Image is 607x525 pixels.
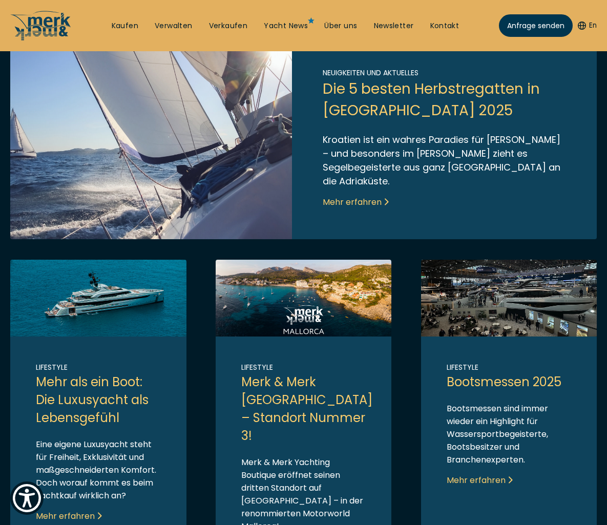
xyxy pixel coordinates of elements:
[112,21,138,31] a: Kaufen
[10,481,44,515] button: Show Accessibility Preferences
[155,21,193,31] a: Verwalten
[499,14,573,37] a: Anfrage senden
[209,21,248,31] a: Verkaufen
[374,21,414,31] a: Newsletter
[324,21,357,31] a: Über uns
[264,21,308,31] a: Yacht News
[507,20,564,31] span: Anfrage senden
[10,37,597,239] a: Link to post
[578,20,597,31] button: En
[430,21,459,31] a: Kontakt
